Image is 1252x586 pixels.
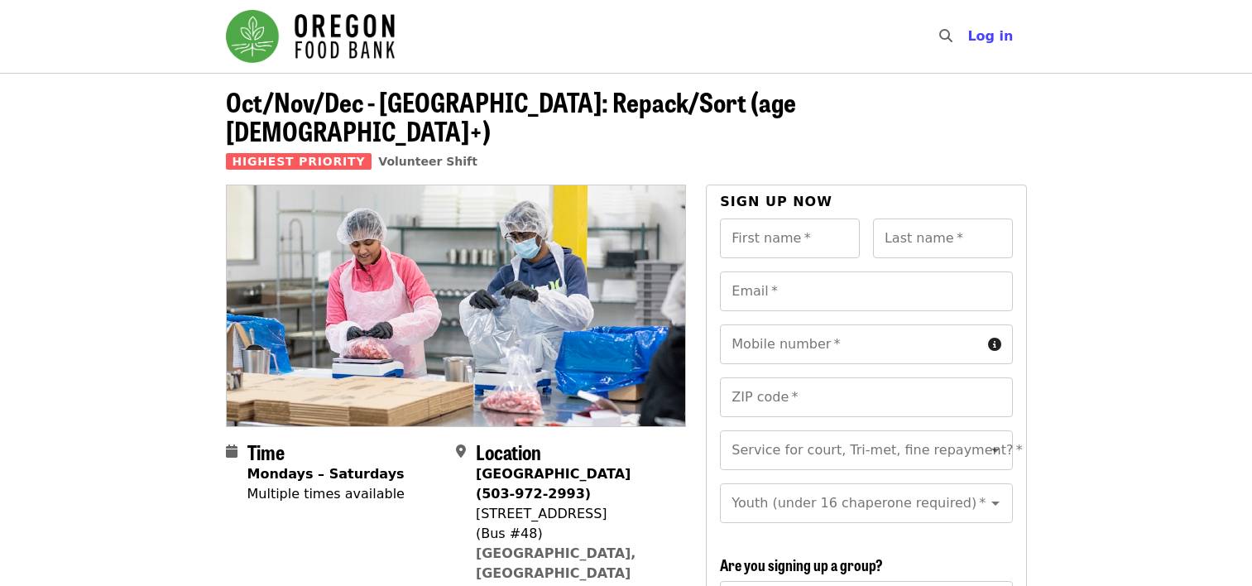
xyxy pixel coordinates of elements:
[984,492,1007,515] button: Open
[720,219,860,258] input: First name
[476,524,673,544] div: (Bus #48)
[247,466,405,482] strong: Mondays – Saturdays
[720,554,883,575] span: Are you signing up a group?
[476,437,541,466] span: Location
[476,504,673,524] div: [STREET_ADDRESS]
[939,28,952,44] i: search icon
[720,324,981,364] input: Mobile number
[226,444,237,459] i: calendar icon
[226,153,372,170] span: Highest Priority
[226,82,796,150] span: Oct/Nov/Dec - [GEOGRAPHIC_DATA]: Repack/Sort (age [DEMOGRAPHIC_DATA]+)
[720,271,1012,311] input: Email
[967,28,1013,44] span: Log in
[720,377,1012,417] input: ZIP code
[720,194,832,209] span: Sign up now
[954,20,1026,53] button: Log in
[247,484,405,504] div: Multiple times available
[227,185,686,425] img: Oct/Nov/Dec - Beaverton: Repack/Sort (age 10+) organized by Oregon Food Bank
[988,337,1001,353] i: circle-info icon
[984,439,1007,462] button: Open
[962,17,976,56] input: Search
[247,437,285,466] span: Time
[378,155,477,168] a: Volunteer Shift
[873,219,1013,258] input: Last name
[226,10,395,63] img: Oregon Food Bank - Home
[456,444,466,459] i: map-marker-alt icon
[476,466,631,502] strong: [GEOGRAPHIC_DATA] (503-972-2993)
